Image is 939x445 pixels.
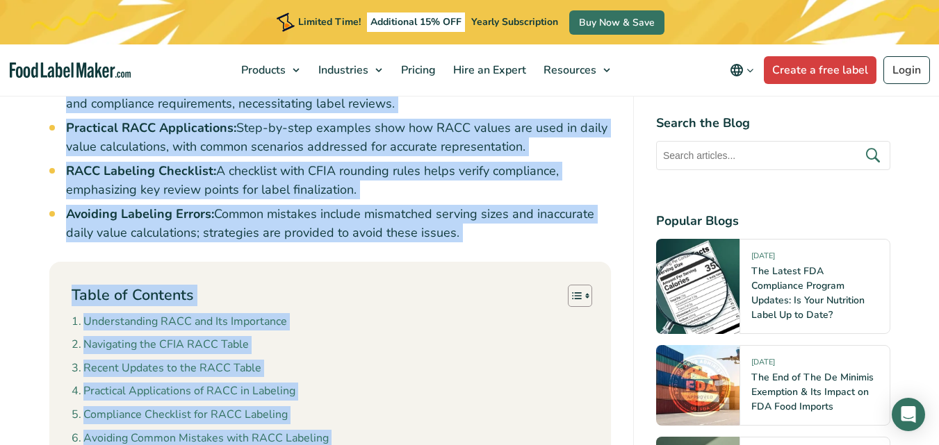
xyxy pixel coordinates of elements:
strong: RACC Labeling Checklist: [66,162,216,179]
a: Compliance Checklist for RACC Labeling [72,406,288,424]
li: A checklist with CFIA rounding rules helps verify compliance, emphasizing key review points for l... [66,162,611,199]
span: Products [237,62,287,78]
p: Table of Contents [72,285,193,306]
span: Additional 15% OFF [367,12,465,32]
li: Common mistakes include mismatched serving sizes and inaccurate daily value calculations; strateg... [66,205,611,242]
span: Yearly Subscription [471,15,558,28]
input: Search articles... [656,141,890,170]
a: Navigating the CFIA RACC Table [72,336,249,354]
a: Food Label Maker homepage [10,62,131,78]
a: The Latest FDA Compliance Program Updates: Is Your Nutrition Label Up to Date? [751,265,865,321]
strong: Practical RACC Applications: [66,119,236,136]
a: Practical Applications of RACC in Labeling [72,383,295,401]
span: [DATE] [751,357,775,373]
a: Buy Now & Save [569,10,664,35]
a: Login [883,56,930,84]
div: Open Intercom Messenger [892,398,925,431]
h4: Search the Blog [656,114,890,133]
a: Create a free label [764,56,876,84]
a: Hire an Expert [445,44,532,96]
a: Toggle Table of Content [557,284,589,308]
li: Step-by-step examples show how RACC values are used in daily value calculations, with common scen... [66,119,611,156]
a: Understanding RACC and Its Importance [72,313,287,331]
span: Industries [314,62,370,78]
span: [DATE] [751,251,775,267]
span: Resources [539,62,598,78]
a: The End of The De Minimis Exemption & Its Impact on FDA Food Imports [751,371,874,413]
a: Industries [310,44,389,96]
a: Resources [535,44,617,96]
button: Change language [720,56,764,84]
a: Pricing [393,44,441,96]
span: Hire an Expert [449,62,528,78]
strong: Avoiding Labeling Errors: [66,205,214,222]
a: Products [233,44,307,96]
span: Pricing [397,62,437,78]
a: Recent Updates to the RACC Table [72,360,261,378]
span: Limited Time! [298,15,361,28]
h4: Popular Blogs [656,212,890,230]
